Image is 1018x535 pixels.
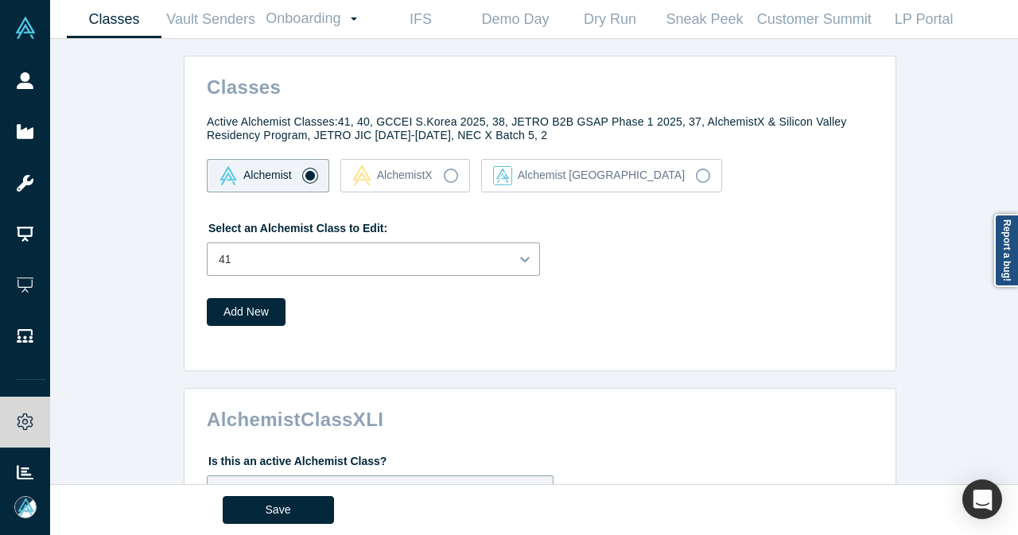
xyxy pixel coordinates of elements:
[207,298,286,326] button: Add New
[493,166,685,185] div: Alchemist [GEOGRAPHIC_DATA]
[876,1,971,38] a: LP Portal
[190,400,896,431] h2: Alchemist Class XLI
[190,68,896,99] h2: Classes
[352,165,371,186] img: alchemistx Vault Logo
[161,1,260,38] a: Vault Senders
[260,1,373,37] a: Onboarding
[207,215,387,237] label: Select an Alchemist Class to Edit:
[752,1,876,38] a: Customer Summit
[14,496,37,518] img: Mia Scott's Account
[352,165,433,186] div: AlchemistX
[219,166,292,185] div: Alchemist
[207,115,873,142] h4: Active Alchemist Classes: 41, 40, GCCEI S.Korea 2025, 38, JETRO B2B GSAP Phase 1 2025, 37, Alchem...
[468,1,562,38] a: Demo Day
[994,214,1018,287] a: Report a bug!
[657,1,752,38] a: Sneak Peek
[207,448,873,470] label: Is this an active Alchemist Class?
[14,17,37,39] img: Alchemist Vault Logo
[223,496,334,524] button: Save
[219,166,238,185] img: alchemist Vault Logo
[493,166,512,185] img: alchemist_aj Vault Logo
[67,1,161,38] a: Classes
[562,1,657,38] a: Dry Run
[373,1,468,38] a: IFS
